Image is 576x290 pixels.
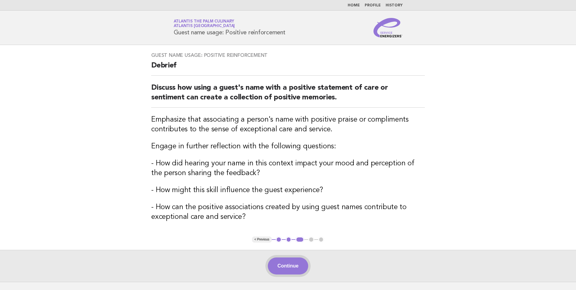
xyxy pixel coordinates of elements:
[295,236,304,243] button: 3
[174,20,285,36] h1: Guest name usage: Positive reinforcement
[151,185,425,195] h3: - How might this skill influence the guest experience?
[174,19,235,28] a: Atlantis The Palm CulinaryAtlantis [GEOGRAPHIC_DATA]
[151,83,425,108] h2: Discuss how using a guest's name with a positive statement of care or sentiment can create a coll...
[151,52,425,58] h3: Guest name usage: Positive reinforcement
[151,159,425,178] h3: - How did hearing your name in this context impact your mood and perception of the person sharing...
[151,202,425,222] h3: - How can the positive associations created by using guest names contribute to exceptional care a...
[151,61,425,76] h2: Debrief
[151,142,425,151] h3: Engage in further reflection with the following questions:
[268,257,308,274] button: Continue
[252,236,272,243] button: < Previous
[365,4,381,7] a: Profile
[373,18,403,37] img: Service Energizers
[386,4,403,7] a: History
[276,236,282,243] button: 1
[286,236,292,243] button: 2
[174,24,235,28] span: Atlantis [GEOGRAPHIC_DATA]
[151,115,425,134] h3: Emphasize that associating a person's name with positive praise or compliments contributes to the...
[348,4,360,7] a: Home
